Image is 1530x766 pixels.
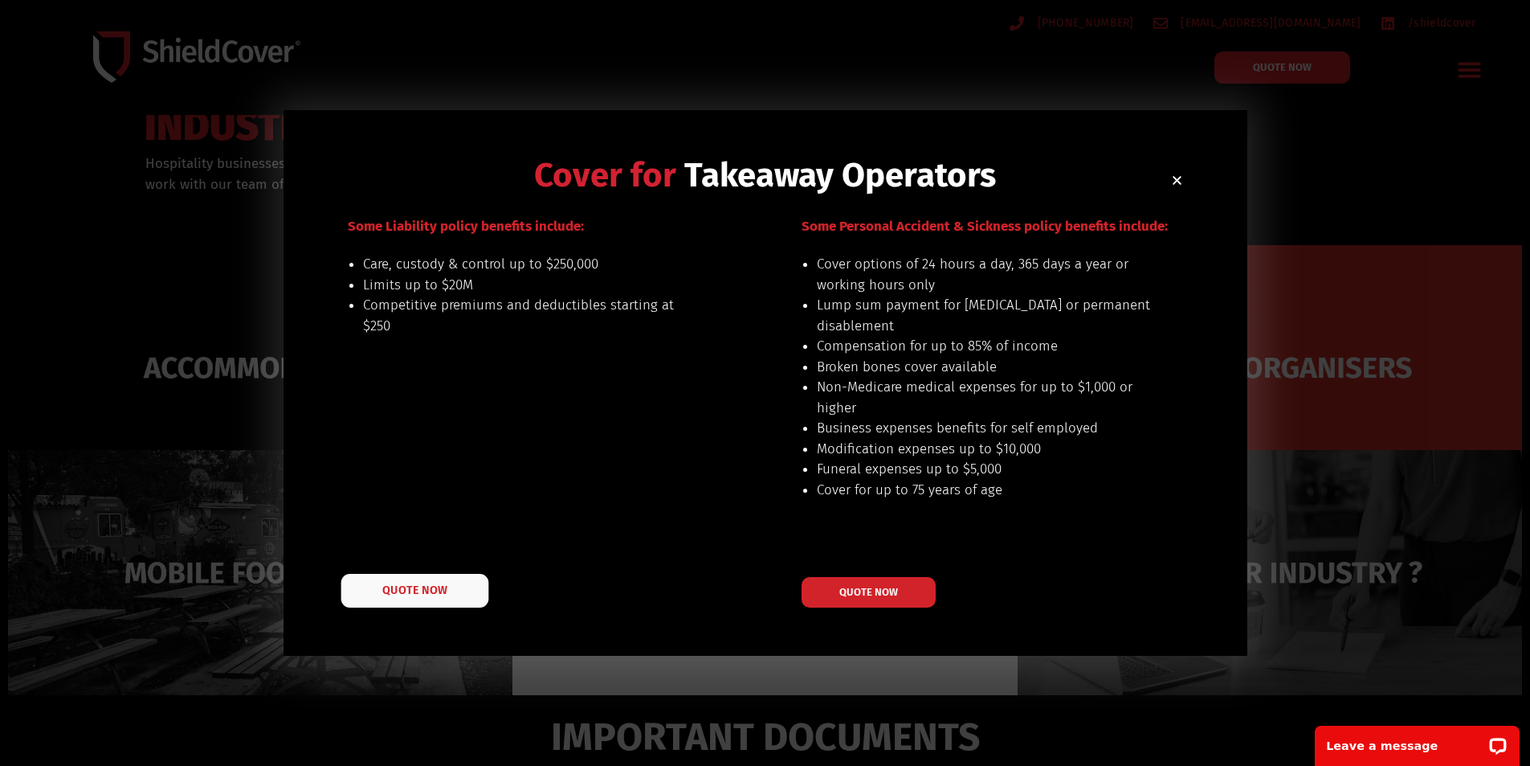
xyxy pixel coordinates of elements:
span: Takeaway Operators [684,155,996,195]
li: Cover options of 24 hours a day, 365 days a year or working hours only [817,254,1152,295]
span: QUOTE NOW [382,584,447,596]
span: Some Personal Accident & Sickness policy benefits include: [802,218,1168,235]
iframe: LiveChat chat widget [1304,715,1530,766]
li: Cover for up to 75 years of age [817,480,1152,501]
li: Modification expenses up to $10,000 [817,439,1152,460]
li: Broken bones cover available [817,357,1152,378]
a: Close [1171,174,1183,186]
a: QUOTE NOW [341,574,488,608]
li: Non-Medicare medical expenses for up to $1,000 or higher [817,377,1152,418]
li: Funeral expenses up to $5,000 [817,459,1152,480]
li: Compensation for up to 85% of income [817,336,1152,357]
span: QUOTE NOW [839,587,898,597]
li: Competitive premiums and deductibles starting at $250 [363,295,698,336]
span: Cover for [534,155,676,195]
span: Some Liability policy benefits include: [348,218,584,235]
li: Care, custody & control up to $250,000 [363,254,698,275]
a: QUOTE NOW [802,577,936,608]
li: Business expenses benefits for self employed [817,418,1152,439]
li: Lump sum payment for [MEDICAL_DATA] or permanent disablement [817,295,1152,336]
li: Limits up to $20M [363,275,698,296]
